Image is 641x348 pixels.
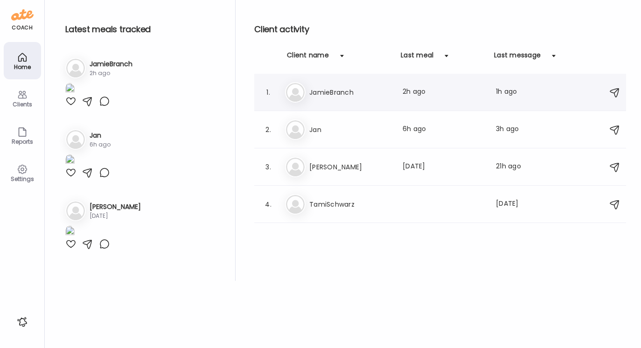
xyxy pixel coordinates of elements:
[66,59,85,77] img: bg-avatar-default.svg
[263,161,274,173] div: 3.
[6,64,39,70] div: Home
[263,199,274,210] div: 4.
[11,7,34,22] img: ate
[403,161,485,173] div: [DATE]
[90,69,132,77] div: 2h ago
[90,140,111,149] div: 6h ago
[65,22,220,36] h2: Latest meals tracked
[286,83,305,102] img: bg-avatar-default.svg
[496,124,532,135] div: 3h ago
[66,130,85,149] img: bg-avatar-default.svg
[286,120,305,139] img: bg-avatar-default.svg
[496,87,532,98] div: 1h ago
[309,124,391,135] h3: Jan
[494,50,541,65] div: Last message
[66,202,85,220] img: bg-avatar-default.svg
[263,124,274,135] div: 2.
[496,199,532,210] div: [DATE]
[309,87,391,98] h3: JamieBranch
[287,50,329,65] div: Client name
[401,50,433,65] div: Last meal
[6,176,39,182] div: Settings
[65,226,75,238] img: images%2F34M9xvfC7VOFbuVuzn79gX2qEI22%2FtkReTdtFBbE4XcKTOkzK%2FSu50waWnP4U7VrOt650O_1080
[286,158,305,176] img: bg-avatar-default.svg
[65,154,75,167] img: images%2FgxsDnAh2j9WNQYhcT5jOtutxUNC2%2FeIcL0IxiFZaWiNIWPtM6%2FO8DWg4ozxDoipu5fkMlw_1080
[6,101,39,107] div: Clients
[286,195,305,214] img: bg-avatar-default.svg
[496,161,532,173] div: 21h ago
[254,22,626,36] h2: Client activity
[90,212,141,220] div: [DATE]
[309,199,391,210] h3: TamiSchwarz
[263,87,274,98] div: 1.
[309,161,391,173] h3: [PERSON_NAME]
[12,24,33,32] div: coach
[90,59,132,69] h3: JamieBranch
[90,202,141,212] h3: [PERSON_NAME]
[6,139,39,145] div: Reports
[403,124,485,135] div: 6h ago
[403,87,485,98] div: 2h ago
[90,131,111,140] h3: Jan
[65,83,75,96] img: images%2FXImTVQBs16eZqGQ4AKMzePIDoFr2%2Fv4BzdVf0LkiG8IUrWa5l%2FJN8mV10JXwwzb15rJvz8_1080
